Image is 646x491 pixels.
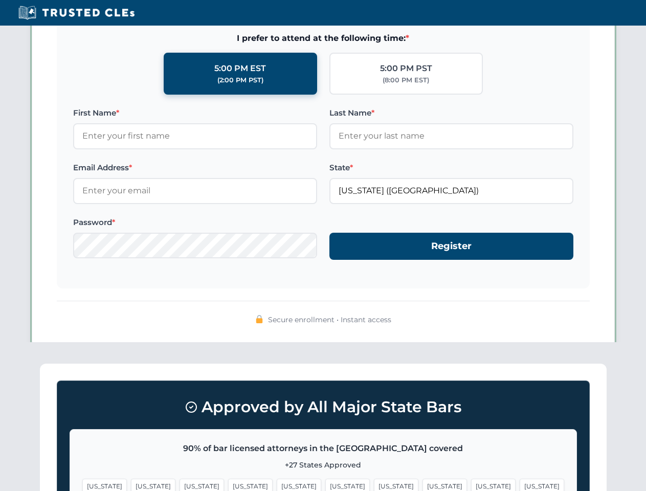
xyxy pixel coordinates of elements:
[383,75,429,85] div: (8:00 PM EST)
[70,393,577,421] h3: Approved by All Major State Bars
[329,107,573,119] label: Last Name
[268,314,391,325] span: Secure enrollment • Instant access
[82,442,564,455] p: 90% of bar licensed attorneys in the [GEOGRAPHIC_DATA] covered
[214,62,266,75] div: 5:00 PM EST
[73,216,317,229] label: Password
[380,62,432,75] div: 5:00 PM PST
[255,315,263,323] img: 🔒
[73,107,317,119] label: First Name
[73,32,573,45] span: I prefer to attend at the following time:
[73,178,317,204] input: Enter your email
[329,162,573,174] label: State
[217,75,263,85] div: (2:00 PM PST)
[73,123,317,149] input: Enter your first name
[329,233,573,260] button: Register
[329,178,573,204] input: Florida (FL)
[15,5,138,20] img: Trusted CLEs
[73,162,317,174] label: Email Address
[329,123,573,149] input: Enter your last name
[82,459,564,471] p: +27 States Approved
